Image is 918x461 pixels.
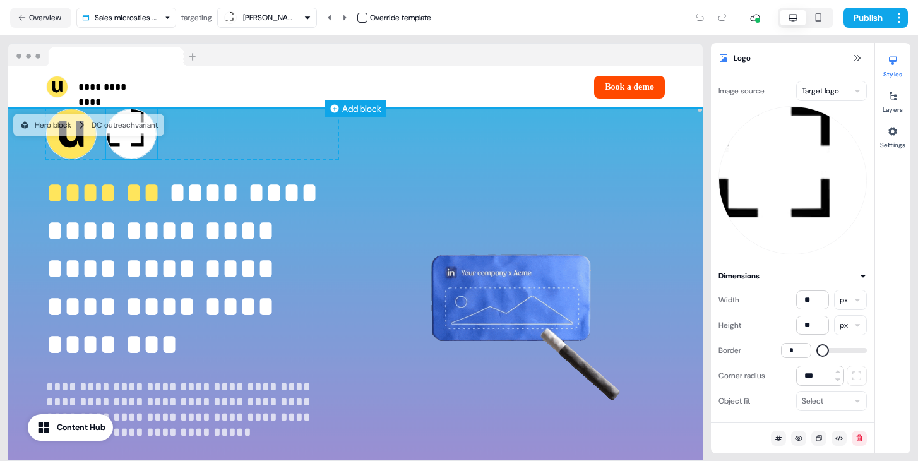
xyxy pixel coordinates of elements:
div: Content Hub [57,421,105,434]
img: Image [373,152,665,444]
button: [PERSON_NAME] [217,8,317,28]
div: Object fit [718,391,750,411]
img: Browser topbar [8,44,202,66]
button: Content Hub [28,414,113,441]
span: Logo [734,52,751,64]
div: Override template [370,11,431,24]
button: Book a demo [594,76,665,99]
button: Layers [875,86,910,114]
div: DC outreach variant [92,119,158,131]
button: Dimensions [718,270,867,282]
div: [PERSON_NAME] [243,11,294,24]
div: Width [718,290,739,310]
div: Dimensions [718,270,760,282]
button: Settings [875,121,910,149]
div: Add block [342,102,381,115]
div: targeting [181,11,212,24]
button: Publish [843,8,890,28]
div: px [840,294,848,306]
div: Book a demo [361,76,665,99]
button: Overview [10,8,71,28]
div: px [840,319,848,332]
div: Corner radius [718,366,765,386]
div: Hero block [20,119,71,131]
div: Height [718,315,741,335]
div: Border [718,340,741,361]
div: Select [802,395,823,407]
div: Target logo [802,85,839,97]
div: Sales microsties outreach [95,11,160,24]
button: Select [796,391,867,411]
div: Image source [718,81,765,101]
button: Styles [875,51,910,78]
